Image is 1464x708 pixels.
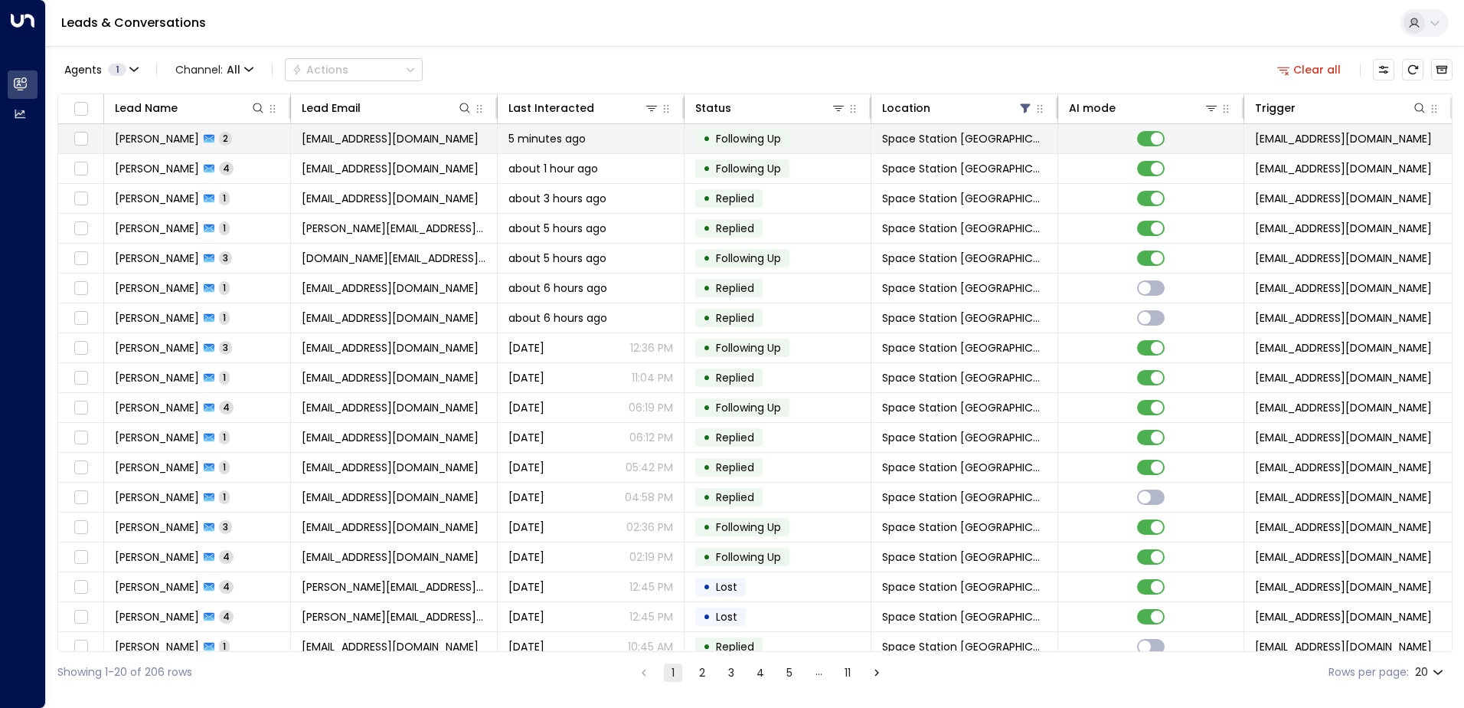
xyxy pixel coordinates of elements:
[115,191,199,206] span: Paige Taylor
[115,221,199,236] span: Richard Carey-Reeves
[302,340,479,356] span: jimleahcim@gmail.com
[115,340,199,356] span: Michael Eldridge
[882,430,1047,445] span: Space Station Doncaster
[716,400,781,415] span: Following Up
[703,335,711,361] div: •
[1402,59,1423,80] span: Refresh
[115,430,199,445] span: David Rodger
[115,161,199,176] span: Sebastian Hurley
[703,185,711,211] div: •
[629,609,673,624] p: 12:45 PM
[61,14,206,31] a: Leads & Conversations
[882,490,1047,505] span: Space Station Doncaster
[115,609,199,624] span: Trevor Steele
[219,221,230,234] span: 1
[169,59,260,80] button: Channel:All
[703,454,711,480] div: •
[628,639,673,654] p: 10:45 AM
[1255,99,1427,117] div: Trigger
[716,310,754,326] span: Replied
[219,550,234,563] span: 4
[115,99,178,117] div: Lead Name
[227,64,240,76] span: All
[703,574,711,600] div: •
[302,639,479,654] span: emilybinxx@icloud.com
[508,340,544,356] span: Aug 05, 2025
[703,544,711,570] div: •
[882,251,1047,266] span: Space Station Doncaster
[71,129,90,149] span: Toggle select row
[1255,280,1432,296] span: leads@space-station.co.uk
[882,579,1047,595] span: Space Station Doncaster
[1255,340,1432,356] span: leads@space-station.co.uk
[1255,520,1432,535] span: leads@space-station.co.uk
[1255,191,1432,206] span: leads@space-station.co.uk
[716,221,754,236] span: Replied
[1328,664,1409,680] label: Rows per page:
[219,580,234,593] span: 4
[882,549,1047,565] span: Space Station Doncaster
[703,305,711,331] div: •
[508,400,544,415] span: Yesterday
[508,99,594,117] div: Last Interacted
[882,340,1047,356] span: Space Station Doncaster
[703,484,711,510] div: •
[302,99,473,117] div: Lead Email
[508,639,544,654] span: Yesterday
[508,310,607,326] span: about 6 hours ago
[219,281,230,294] span: 1
[219,431,230,444] span: 1
[1069,99,1220,117] div: AI mode
[508,460,544,475] span: Yesterday
[703,604,711,630] div: •
[169,59,260,80] span: Channel:
[302,520,479,535] span: jcambyoung@gmail.com
[716,609,737,624] span: Lost
[703,275,711,301] div: •
[703,365,711,391] div: •
[115,280,199,296] span: Michael Eldridge
[508,99,659,117] div: Last Interacted
[115,310,199,326] span: Michael Eldridge
[716,251,781,266] span: Following Up
[508,191,606,206] span: about 3 hours ago
[882,609,1047,624] span: Space Station Doncaster
[115,99,266,117] div: Lead Name
[716,520,781,535] span: Following Up
[703,395,711,421] div: •
[219,401,234,414] span: 4
[219,610,234,623] span: 4
[722,664,740,682] button: Go to page 3
[1255,579,1432,595] span: leads@space-station.co.uk
[302,430,479,445] span: rodger898@btinternet.com
[882,310,1047,326] span: Space Station Doncaster
[716,460,754,475] span: Replied
[57,664,192,680] div: Showing 1-20 of 206 rows
[882,370,1047,385] span: Space Station Doncaster
[695,99,846,117] div: Status
[71,249,90,268] span: Toggle select row
[632,370,673,385] p: 11:04 PM
[71,369,90,388] span: Toggle select row
[716,161,781,176] span: Following Up
[57,59,144,80] button: Agents1
[71,398,90,418] span: Toggle select row
[302,370,479,385] span: rebecca507@hotmail.com
[64,64,102,75] span: Agents
[1255,430,1432,445] span: leads@space-station.co.uk
[508,490,544,505] span: Yesterday
[630,340,673,356] p: 12:36 PM
[219,251,232,264] span: 3
[302,221,487,236] span: richard_carey@btinternet.com
[302,161,479,176] span: zamyhebi@gmail.com
[1415,661,1446,683] div: 20
[71,189,90,208] span: Toggle select row
[751,664,770,682] button: Go to page 4
[1255,99,1296,117] div: Trigger
[302,310,479,326] span: jimleahcim@gmail.com
[508,579,544,595] span: Yesterday
[716,280,754,296] span: Replied
[882,460,1047,475] span: Space Station Doncaster
[716,639,754,654] span: Replied
[1255,549,1432,565] span: leads@space-station.co.uk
